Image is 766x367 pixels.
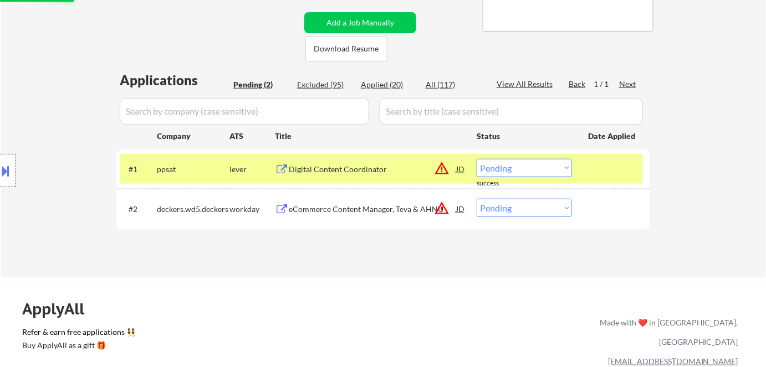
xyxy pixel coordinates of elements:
button: warning_amber [434,200,450,216]
div: Next [619,79,637,90]
div: All (117) [426,79,481,90]
div: ApplyAll [22,299,97,318]
div: ATS [229,131,275,142]
div: success [477,179,521,188]
div: Title [275,131,466,142]
button: Download Resume [305,37,387,61]
button: warning_amber [434,161,450,176]
div: lever [229,164,275,175]
input: Search by company (case sensitive) [120,98,369,125]
div: View All Results [497,79,556,90]
div: 1 / 1 [594,79,619,90]
div: Applied (20) [361,79,416,90]
div: Back [569,79,586,90]
div: Buy ApplyAll as a gift 🎁 [22,342,133,349]
div: Pending (2) [233,79,289,90]
div: Excluded (95) [297,79,353,90]
div: Status [477,126,572,146]
div: JD [455,199,466,219]
div: Digital Content Coordinator [289,164,456,175]
div: Made with ❤️ in [GEOGRAPHIC_DATA], [GEOGRAPHIC_DATA] [595,313,738,352]
div: Date Applied [588,131,637,142]
a: [EMAIL_ADDRESS][DOMAIN_NAME] [608,356,738,366]
a: Buy ApplyAll as a gift 🎁 [22,340,133,354]
button: Add a Job Manually [304,12,416,33]
div: JD [455,159,466,179]
div: eCommerce Content Manager, Teva & AHNU [289,204,456,215]
div: workday [229,204,275,215]
input: Search by title (case sensitive) [380,98,643,125]
a: Refer & earn free applications 👯‍♀️ [22,328,368,340]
